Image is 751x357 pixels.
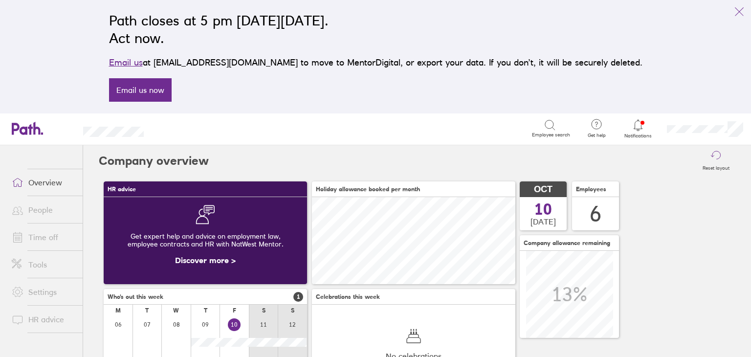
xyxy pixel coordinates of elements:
[109,78,172,102] a: Email us now
[576,186,606,193] span: Employees
[4,255,83,274] a: Tools
[109,12,642,47] h2: Path closes at 5 pm [DATE][DATE]. Act now.
[170,124,195,133] div: Search
[108,293,163,300] span: Who's out this week
[534,201,552,217] span: 10
[4,227,83,247] a: Time off
[534,184,552,195] span: OCT
[293,292,303,302] span: 1
[316,293,380,300] span: Celebrations this week
[233,307,236,314] div: F
[697,145,735,177] button: Reset layout
[204,307,207,314] div: T
[697,162,735,171] label: Reset layout
[622,133,654,139] span: Notifications
[524,240,610,246] span: Company allowance remaining
[108,186,136,193] span: HR advice
[145,307,149,314] div: T
[622,118,654,139] a: Notifications
[111,224,299,256] div: Get expert help and advice on employment law, employee contracts and HR with NatWest Mentor.
[175,255,236,265] a: Discover more >
[590,201,601,226] div: 6
[532,132,570,138] span: Employee search
[4,310,83,329] a: HR advice
[173,307,179,314] div: W
[109,56,642,69] p: at [EMAIL_ADDRESS][DOMAIN_NAME] to move to MentorDigital, or export your data. If you don’t, it w...
[4,173,83,192] a: Overview
[4,282,83,302] a: Settings
[530,217,556,226] span: [DATE]
[4,200,83,220] a: People
[99,145,209,177] h2: Company overview
[262,307,265,314] div: S
[115,307,121,314] div: M
[316,186,420,193] span: Holiday allowance booked per month
[291,307,294,314] div: S
[109,57,143,67] a: Email us
[581,133,613,138] span: Get help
